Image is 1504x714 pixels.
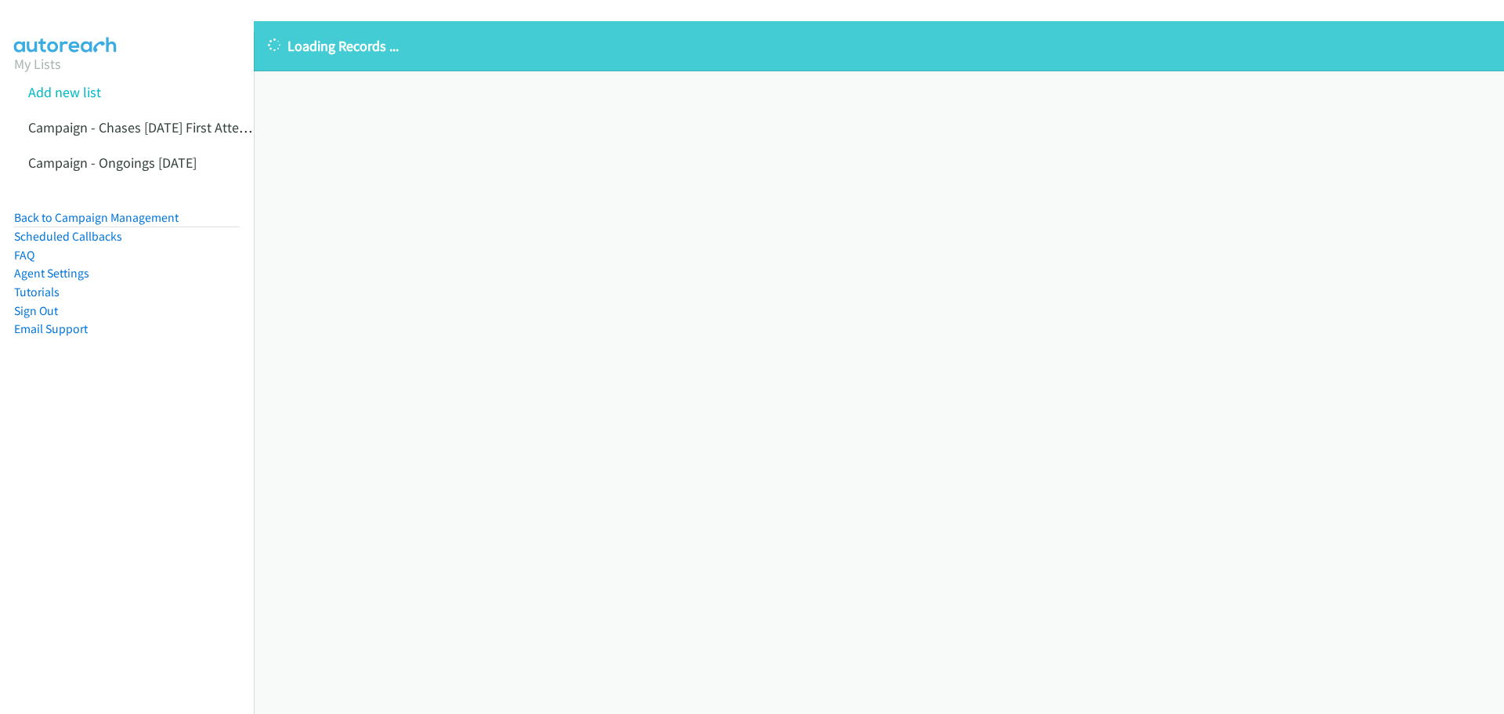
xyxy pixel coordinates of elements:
a: Email Support [14,321,88,336]
a: Campaign - Ongoings [DATE] [28,154,197,172]
a: Sign Out [14,303,58,318]
a: My Lists [14,55,61,73]
a: Agent Settings [14,266,89,281]
a: Tutorials [14,285,60,299]
a: Scheduled Callbacks [14,229,122,244]
a: FAQ [14,248,34,263]
p: Loading Records ... [268,35,1490,56]
a: Campaign - Chases [DATE] First Attempts [28,118,269,136]
a: Back to Campaign Management [14,210,179,225]
a: Add new list [28,83,101,101]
